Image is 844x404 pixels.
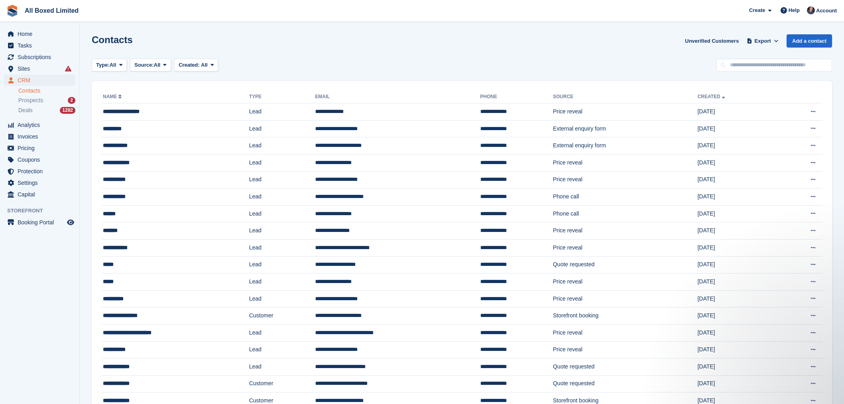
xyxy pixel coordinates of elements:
a: menu [4,131,75,142]
button: Type: All [92,59,127,72]
span: Account [816,7,837,15]
td: Price reveal [553,324,697,341]
span: Pricing [18,143,65,154]
span: Sites [18,63,65,74]
img: Dan Goss [807,6,815,14]
td: [DATE] [698,239,777,256]
a: menu [4,154,75,165]
span: Booking Portal [18,217,65,228]
td: Quote requested [553,375,697,392]
td: Customer [249,375,315,392]
span: Type: [96,61,110,69]
td: Lead [249,341,315,358]
th: Email [315,91,480,103]
td: [DATE] [698,171,777,188]
div: 1282 [60,107,75,114]
span: Source: [134,61,154,69]
td: [DATE] [698,154,777,171]
span: Storefront [7,207,79,215]
a: menu [4,63,75,74]
td: Price reveal [553,290,697,307]
a: menu [4,28,75,40]
span: Protection [18,166,65,177]
td: Quote requested [553,256,697,273]
span: Prospects [18,97,43,104]
td: [DATE] [698,120,777,137]
a: menu [4,119,75,131]
th: Phone [480,91,553,103]
td: Price reveal [553,103,697,121]
td: Lead [249,120,315,137]
td: Customer [249,307,315,325]
td: External enquiry form [553,137,697,154]
span: Analytics [18,119,65,131]
span: Export [755,37,771,45]
td: Phone call [553,205,697,222]
td: [DATE] [698,273,777,291]
button: Export [745,34,780,48]
img: stora-icon-8386f47178a22dfd0bd8f6a31ec36ba5ce8667c1dd55bd0f319d3a0aa187defe.svg [6,5,18,17]
a: Created [698,94,727,99]
span: Coupons [18,154,65,165]
td: [DATE] [698,256,777,273]
td: Lead [249,171,315,188]
span: All [201,62,208,68]
td: Lead [249,256,315,273]
td: Phone call [553,188,697,206]
td: [DATE] [698,307,777,325]
i: Smart entry sync failures have occurred [65,65,71,72]
a: menu [4,166,75,177]
span: Created: [179,62,200,68]
span: Subscriptions [18,51,65,63]
a: Preview store [66,218,75,227]
td: Price reveal [553,239,697,256]
a: menu [4,51,75,63]
td: [DATE] [698,290,777,307]
button: Created: All [174,59,218,72]
td: Quote requested [553,358,697,376]
td: Lead [249,324,315,341]
div: 2 [68,97,75,104]
td: [DATE] [698,375,777,392]
a: All Boxed Limited [22,4,82,17]
td: [DATE] [698,137,777,154]
span: Create [749,6,765,14]
td: Lead [249,137,315,154]
span: Deals [18,107,33,114]
td: [DATE] [698,205,777,222]
span: All [154,61,161,69]
span: Invoices [18,131,65,142]
a: menu [4,143,75,154]
td: Lead [249,239,315,256]
a: menu [4,75,75,86]
span: Capital [18,189,65,200]
a: Add a contact [787,34,832,48]
td: [DATE] [698,188,777,206]
td: Price reveal [553,171,697,188]
span: Home [18,28,65,40]
td: Price reveal [553,222,697,240]
span: CRM [18,75,65,86]
span: Settings [18,177,65,188]
td: [DATE] [698,103,777,121]
span: All [110,61,116,69]
a: Deals 1282 [18,106,75,115]
a: menu [4,217,75,228]
td: Price reveal [553,273,697,291]
a: Name [103,94,123,99]
td: Storefront booking [553,307,697,325]
h1: Contacts [92,34,133,45]
td: Lead [249,205,315,222]
td: External enquiry form [553,120,697,137]
td: [DATE] [698,358,777,376]
td: [DATE] [698,324,777,341]
td: Lead [249,358,315,376]
td: Lead [249,188,315,206]
a: Prospects 2 [18,96,75,105]
td: Price reveal [553,154,697,171]
td: Price reveal [553,341,697,358]
th: Type [249,91,315,103]
span: Tasks [18,40,65,51]
a: menu [4,40,75,51]
td: Lead [249,290,315,307]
